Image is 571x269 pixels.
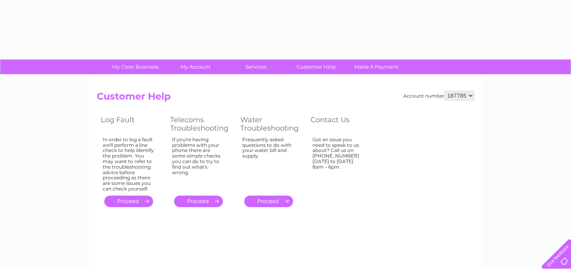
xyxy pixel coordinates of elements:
[172,137,224,188] div: If you're having problems with your phone there are some simple checks you can do to try to find ...
[104,196,153,207] a: .
[174,196,223,207] a: .
[312,137,364,188] div: Got an issue you need to speak to us about? Call us on [PHONE_NUMBER] [DATE] to [DATE] 8am – 6pm.
[163,60,228,74] a: My Account
[284,60,349,74] a: Customer Help
[403,91,474,100] div: Account number
[97,91,474,106] h2: Customer Help
[103,137,154,192] div: In order to log a fault we'll perform a line check to help identify the problem. You may want to ...
[242,137,295,188] div: Frequently asked questions to do with your water bill and supply.
[97,113,166,134] th: Log Fault
[344,60,409,74] a: Make A Payment
[103,60,168,74] a: My Clear Business
[223,60,289,74] a: Services
[166,113,236,134] th: Telecoms Troubleshooting
[236,113,307,134] th: Water Troubleshooting
[307,113,376,134] th: Contact Us
[244,196,293,207] a: .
